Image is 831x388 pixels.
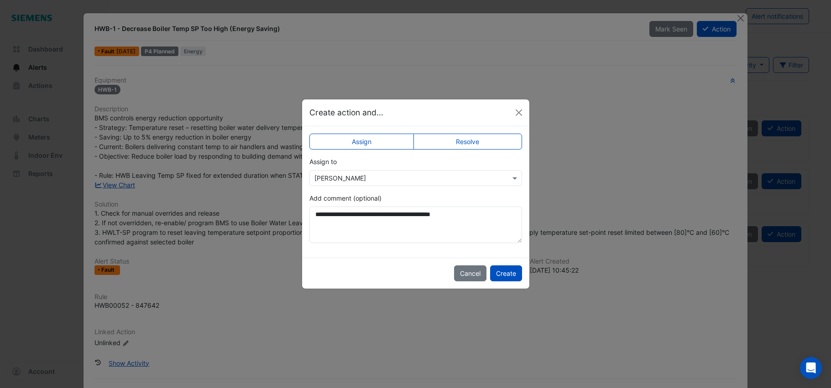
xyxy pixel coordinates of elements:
div: Open Intercom Messenger [800,357,822,379]
label: Add comment (optional) [309,193,382,203]
button: Cancel [454,265,486,281]
h5: Create action and... [309,107,383,119]
button: Create [490,265,522,281]
button: Close [512,106,526,119]
label: Assign to [309,157,337,166]
label: Assign [309,134,414,150]
label: Resolve [413,134,522,150]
